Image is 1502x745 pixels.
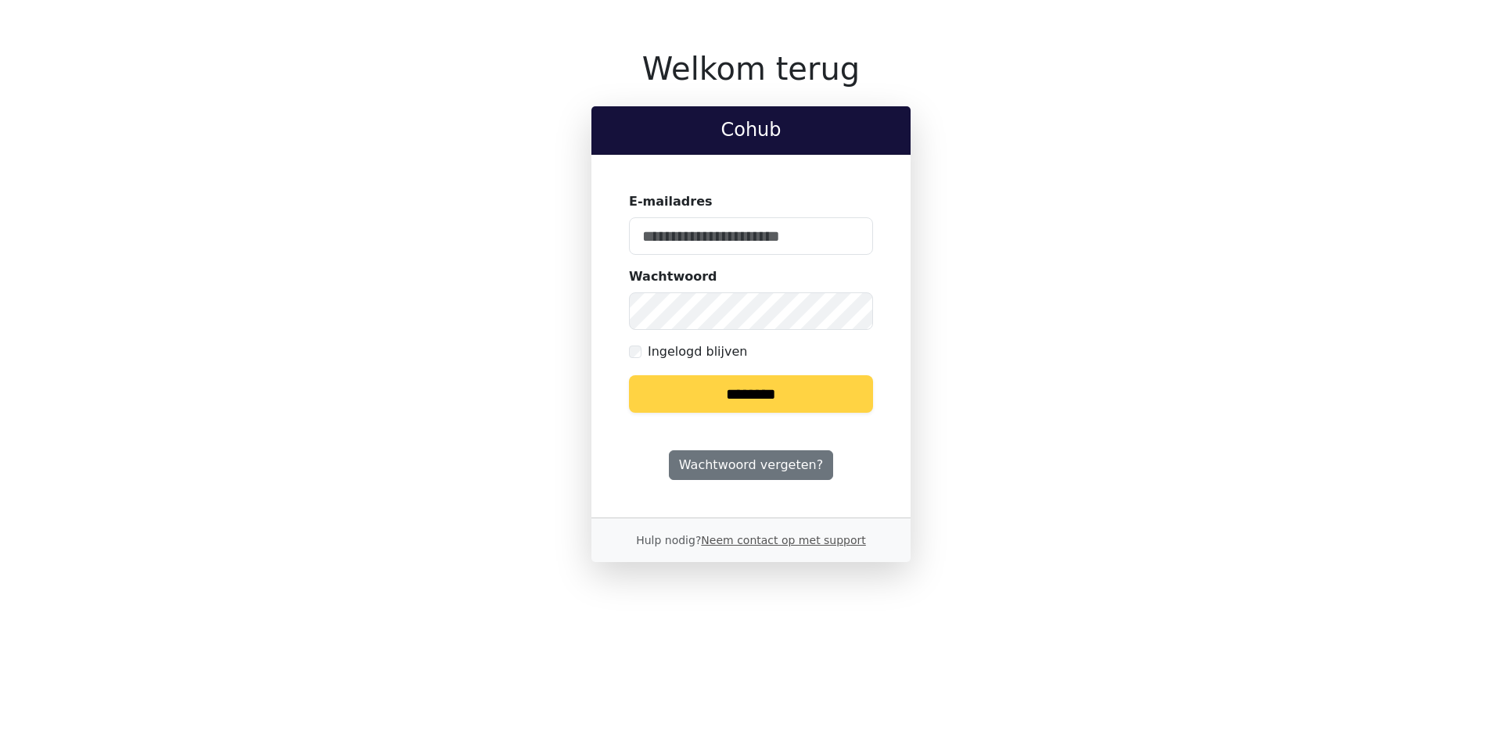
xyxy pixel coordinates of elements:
[636,534,866,546] small: Hulp nodig?
[629,192,713,211] label: E-mailadres
[629,267,717,286] label: Wachtwoord
[669,450,833,480] a: Wachtwoord vergeten?
[701,534,865,546] a: Neem contact op met support
[591,50,911,88] h1: Welkom terug
[648,342,747,361] label: Ingelogd blijven
[604,119,898,141] h2: Cohub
